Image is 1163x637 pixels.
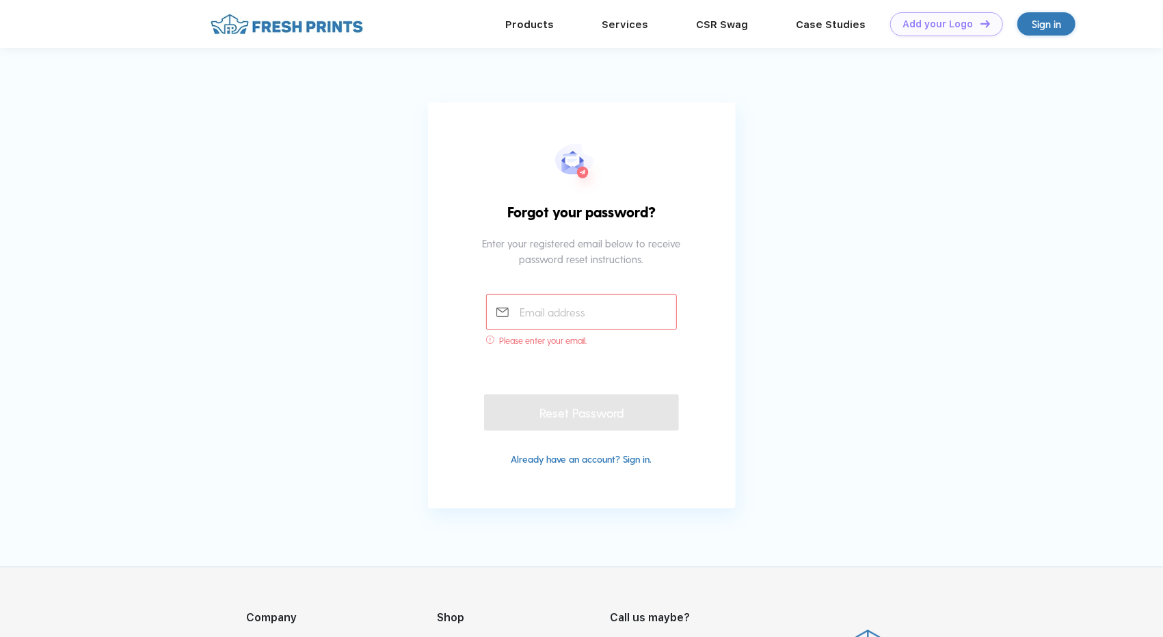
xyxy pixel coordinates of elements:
img: forgot_pwd.svg [555,144,609,201]
img: DT [980,20,990,27]
div: Forgot your password? [490,201,674,236]
div: Company [247,610,437,626]
input: Email address [486,294,677,330]
div: Call us maybe? [610,610,714,626]
span: Please enter your email. [499,334,587,347]
div: Add your Logo [903,18,974,30]
div: Shop [437,610,610,626]
img: fo%20logo%202.webp [206,12,367,36]
a: CSR Swag [697,18,749,31]
div: Sign in [1032,16,1061,32]
div: Enter your registered email below to receive password reset instructions. [474,236,689,294]
img: email_inactive.svg [496,308,509,317]
a: Sign in [1017,12,1075,36]
a: Services [602,18,649,31]
div: Reset Password [484,394,678,431]
a: Already have an account? Sign in. [511,453,652,465]
a: Products [506,18,554,31]
img: error_icon_desktop.svg [486,336,494,344]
